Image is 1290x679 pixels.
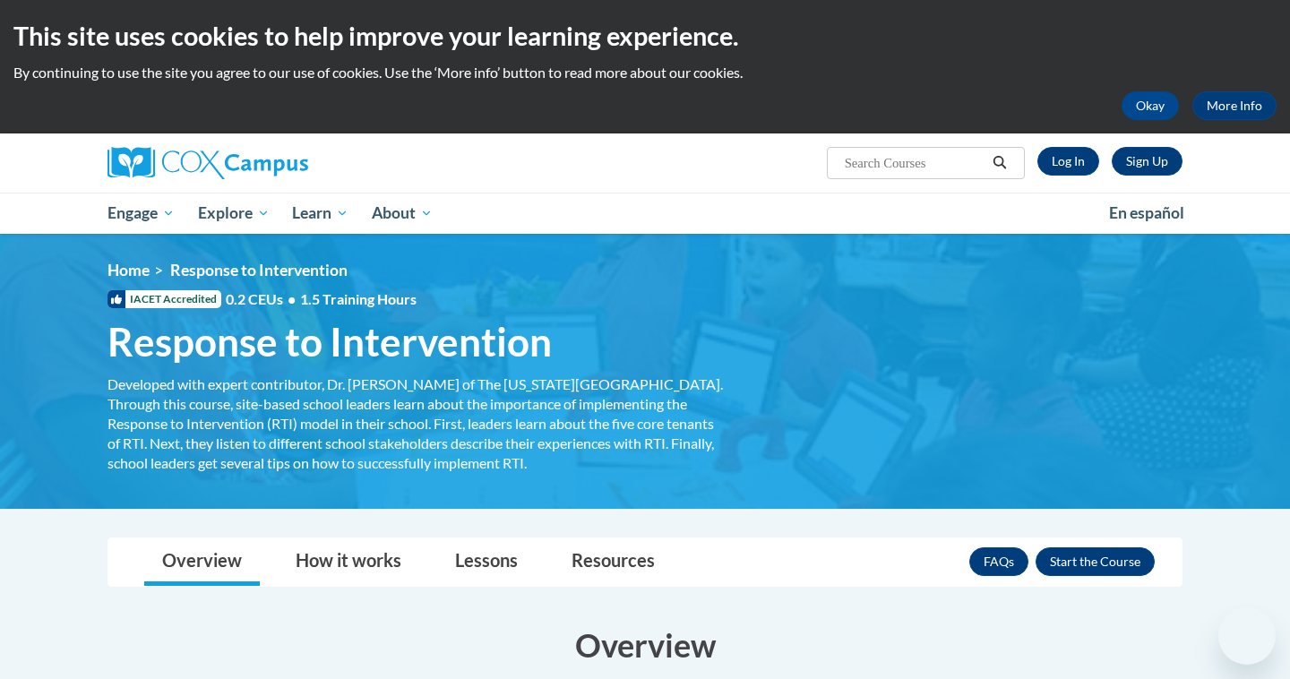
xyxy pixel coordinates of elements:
div: Developed with expert contributor, Dr. [PERSON_NAME] of The [US_STATE][GEOGRAPHIC_DATA]. Through ... [107,374,726,473]
a: FAQs [969,547,1028,576]
span: Explore [198,202,270,224]
a: Lessons [437,538,536,586]
a: Register [1112,147,1182,176]
a: Resources [554,538,673,586]
span: Engage [107,202,175,224]
a: Engage [96,193,186,234]
h2: This site uses cookies to help improve your learning experience. [13,18,1277,54]
button: Okay [1122,91,1179,120]
span: IACET Accredited [107,290,221,308]
a: Overview [144,538,260,586]
div: Main menu [81,193,1209,234]
span: 1.5 Training Hours [300,290,417,307]
a: How it works [278,538,419,586]
a: Explore [186,193,281,234]
span: Learn [292,202,348,224]
a: Cox Campus [107,147,448,179]
span: 0.2 CEUs [226,289,417,309]
h3: Overview [107,623,1182,667]
a: About [360,193,444,234]
a: Log In [1037,147,1099,176]
a: Home [107,261,150,279]
span: About [372,202,433,224]
iframe: Button to launch messaging window [1218,607,1276,665]
a: More Info [1192,91,1277,120]
button: Enroll [1036,547,1155,576]
input: Search Courses [843,152,986,174]
a: En español [1097,194,1196,232]
span: Response to Intervention [107,318,552,365]
span: En español [1109,203,1184,222]
span: Response to Intervention [170,261,348,279]
span: • [288,290,296,307]
button: Search [986,152,1013,174]
img: Cox Campus [107,147,308,179]
a: Learn [280,193,360,234]
p: By continuing to use the site you agree to our use of cookies. Use the ‘More info’ button to read... [13,63,1277,82]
